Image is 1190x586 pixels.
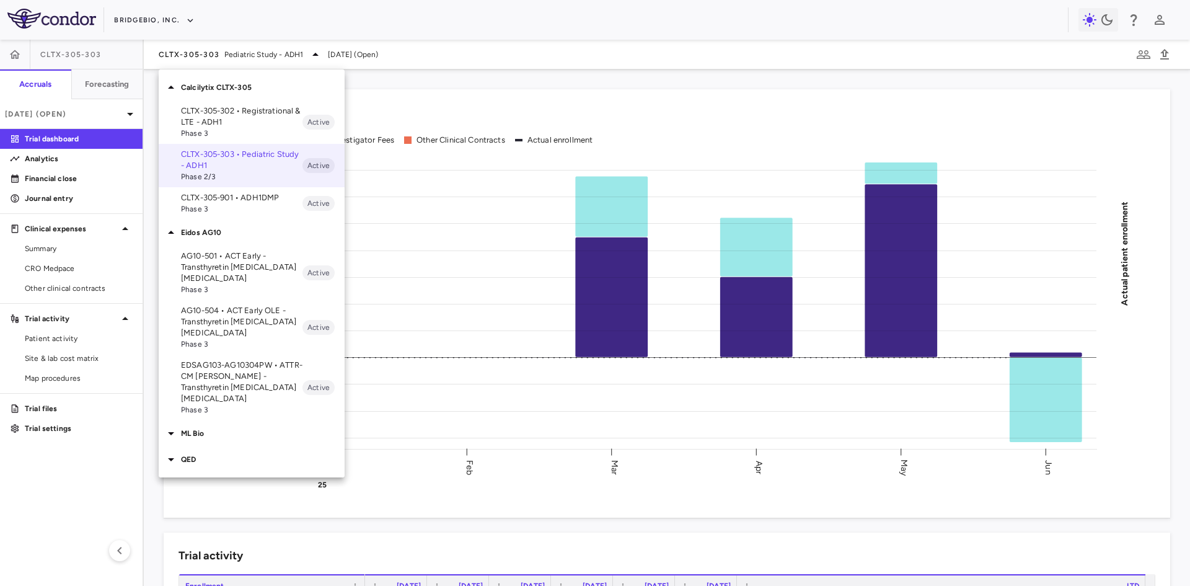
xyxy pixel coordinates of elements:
[159,355,345,420] div: EDSAG103-AG10304PW • ATTR-CM [PERSON_NAME] - Transthyretin [MEDICAL_DATA] [MEDICAL_DATA]Phase 3Ac...
[159,300,345,355] div: AG10-504 • ACT Early OLE - Transthyretin [MEDICAL_DATA] [MEDICAL_DATA]Phase 3Active
[181,149,302,171] p: CLTX-305-303 • Pediatric Study - ADH1
[302,267,335,278] span: Active
[302,117,335,128] span: Active
[181,339,302,350] span: Phase 3
[181,284,302,295] span: Phase 3
[181,227,345,238] p: Eidos AG10
[159,246,345,300] div: AG10-501 • ACT Early - Transthyretin [MEDICAL_DATA] [MEDICAL_DATA]Phase 3Active
[159,74,345,100] div: Calcilytix CLTX-305
[159,446,345,473] div: QED
[302,382,335,393] span: Active
[181,305,302,339] p: AG10-504 • ACT Early OLE - Transthyretin [MEDICAL_DATA] [MEDICAL_DATA]
[181,203,302,215] span: Phase 3
[181,105,302,128] p: CLTX-305-302 • Registrational & LTE - ADH1
[181,82,345,93] p: Calcilytix CLTX-305
[159,100,345,144] div: CLTX-305-302 • Registrational & LTE - ADH1Phase 3Active
[181,428,345,439] p: ML Bio
[159,187,345,220] div: CLTX-305-901 • ADH1DMPPhase 3Active
[159,220,345,246] div: Eidos AG10
[181,404,302,415] span: Phase 3
[181,360,302,404] p: EDSAG103-AG10304PW • ATTR-CM [PERSON_NAME] - Transthyretin [MEDICAL_DATA] [MEDICAL_DATA]
[302,160,335,171] span: Active
[181,251,302,284] p: AG10-501 • ACT Early - Transthyretin [MEDICAL_DATA] [MEDICAL_DATA]
[181,128,302,139] span: Phase 3
[302,198,335,209] span: Active
[159,420,345,446] div: ML Bio
[159,144,345,187] div: CLTX-305-303 • Pediatric Study - ADH1Phase 2/3Active
[181,192,302,203] p: CLTX-305-901 • ADH1DMP
[181,454,345,465] p: QED
[181,171,302,182] span: Phase 2/3
[302,322,335,333] span: Active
